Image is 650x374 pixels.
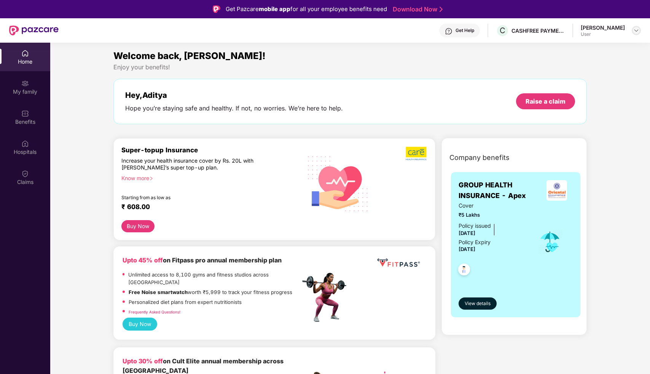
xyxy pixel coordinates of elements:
div: Starting from as low as [121,195,268,200]
p: Personalized diet plans from expert nutritionists [129,298,242,306]
button: View details [459,297,497,310]
div: Hey, Aditya [125,91,343,100]
img: Stroke [440,5,443,13]
div: Policy issued [459,222,491,230]
div: Know more [121,175,295,180]
span: Cover [459,201,527,210]
div: Super-topup Insurance [121,146,300,154]
img: svg+xml;base64,PHN2ZyBpZD0iSG9tZSIgeG1sbnM9Imh0dHA6Ly93d3cudzMub3JnLzIwMDAvc3ZnIiB3aWR0aD0iMjAiIG... [21,50,29,57]
div: Hope you’re staying safe and healthy. If not, no worries. We’re here to help. [125,104,343,112]
img: svg+xml;base64,PHN2ZyB3aWR0aD0iMjAiIGhlaWdodD0iMjAiIHZpZXdCb3g9IjAgMCAyMCAyMCIgZmlsbD0ibm9uZSIgeG... [21,80,29,87]
img: svg+xml;base64,PHN2ZyB4bWxucz0iaHR0cDovL3d3dy53My5vcmcvMjAwMC9zdmciIHhtbG5zOnhsaW5rPSJodHRwOi8vd3... [302,146,374,220]
div: User [581,31,625,37]
div: CASHFREE PAYMENTS INDIA PVT. LTD. [511,27,565,34]
b: on Fitpass pro annual membership plan [123,256,282,264]
div: Policy Expiry [459,238,491,246]
img: New Pazcare Logo [9,26,59,35]
span: right [149,176,153,181]
strong: mobile app [259,5,290,13]
b: Upto 30% off [123,357,163,365]
div: ₹ 608.00 [121,203,292,212]
strong: Free Noise smartwatch [129,289,188,295]
span: Company benefits [449,152,510,163]
div: Get Pazcare for all your employee benefits need [226,5,387,14]
button: Buy Now [121,220,155,233]
img: fpp.png [300,271,353,324]
img: svg+xml;base64,PHN2ZyB4bWxucz0iaHR0cDovL3d3dy53My5vcmcvMjAwMC9zdmciIHdpZHRoPSI0OC45NDMiIGhlaWdodD... [455,261,473,280]
a: Download Now [393,5,440,13]
span: Welcome back, [PERSON_NAME]! [113,50,266,61]
div: Raise a claim [526,97,566,105]
span: View details [465,300,491,307]
img: b5dec4f62d2307b9de63beb79f102df3.png [406,146,427,161]
img: svg+xml;base64,PHN2ZyBpZD0iQmVuZWZpdHMiIHhtbG5zPSJodHRwOi8vd3d3LnczLm9yZy8yMDAwL3N2ZyIgd2lkdGg9Ij... [21,110,29,117]
a: Frequently Asked Questions! [129,310,180,314]
div: Enjoy your benefits! [113,63,587,71]
span: GROUP HEALTH INSURANCE - Apex [459,180,541,201]
span: [DATE] [459,230,475,236]
img: svg+xml;base64,PHN2ZyBpZD0iSG9zcGl0YWxzIiB4bWxucz0iaHR0cDovL3d3dy53My5vcmcvMjAwMC9zdmciIHdpZHRoPS... [21,140,29,147]
span: ₹5 Lakhs [459,211,527,219]
span: [DATE] [459,246,475,252]
img: fppp.png [376,256,421,270]
b: Upto 45% off [123,256,163,264]
img: Logo [213,5,220,13]
span: C [500,26,505,35]
img: svg+xml;base64,PHN2ZyBpZD0iSGVscC0zMngzMiIgeG1sbnM9Imh0dHA6Ly93d3cudzMub3JnLzIwMDAvc3ZnIiB3aWR0aD... [445,27,452,35]
div: Increase your health insurance cover by Rs. 20L with [PERSON_NAME]’s super top-up plan. [121,157,267,171]
div: Get Help [456,27,474,34]
div: [PERSON_NAME] [581,24,625,31]
p: worth ₹5,999 to track your fitness progress [129,288,292,296]
button: Buy Now [123,318,157,331]
p: Unlimited access to 8,100 gyms and fitness studios across [GEOGRAPHIC_DATA] [128,271,300,286]
img: insurerLogo [546,180,567,201]
img: icon [538,229,562,254]
img: svg+xml;base64,PHN2ZyBpZD0iRHJvcGRvd24tMzJ4MzIiIHhtbG5zPSJodHRwOi8vd3d3LnczLm9yZy8yMDAwL3N2ZyIgd2... [633,27,639,34]
img: svg+xml;base64,PHN2ZyBpZD0iQ2xhaW0iIHhtbG5zPSJodHRwOi8vd3d3LnczLm9yZy8yMDAwL3N2ZyIgd2lkdGg9IjIwIi... [21,170,29,177]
